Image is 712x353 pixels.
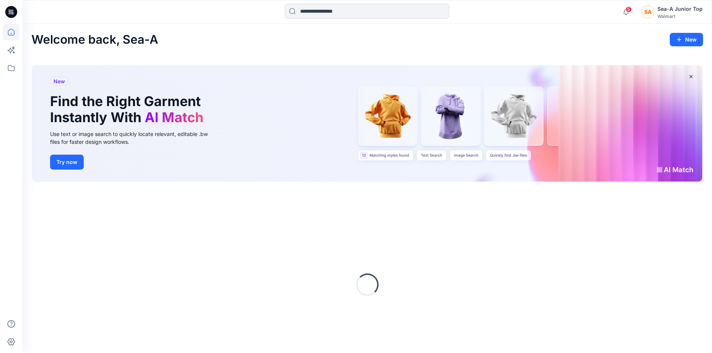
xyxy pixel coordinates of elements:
span: AI Match [145,109,203,126]
h2: Welcome back, Sea-A [31,33,158,47]
span: 5 [626,6,632,12]
div: Walmart [657,13,703,19]
div: Sea-A Junior Top [657,4,703,13]
button: Try now [50,155,84,170]
h1: Find the Right Garment Instantly With [50,93,207,126]
span: New [53,77,65,86]
div: Use text or image search to quickly locate relevant, editable .bw files for faster design workflows. [50,130,218,146]
button: New [670,33,703,46]
div: SA [641,5,654,19]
